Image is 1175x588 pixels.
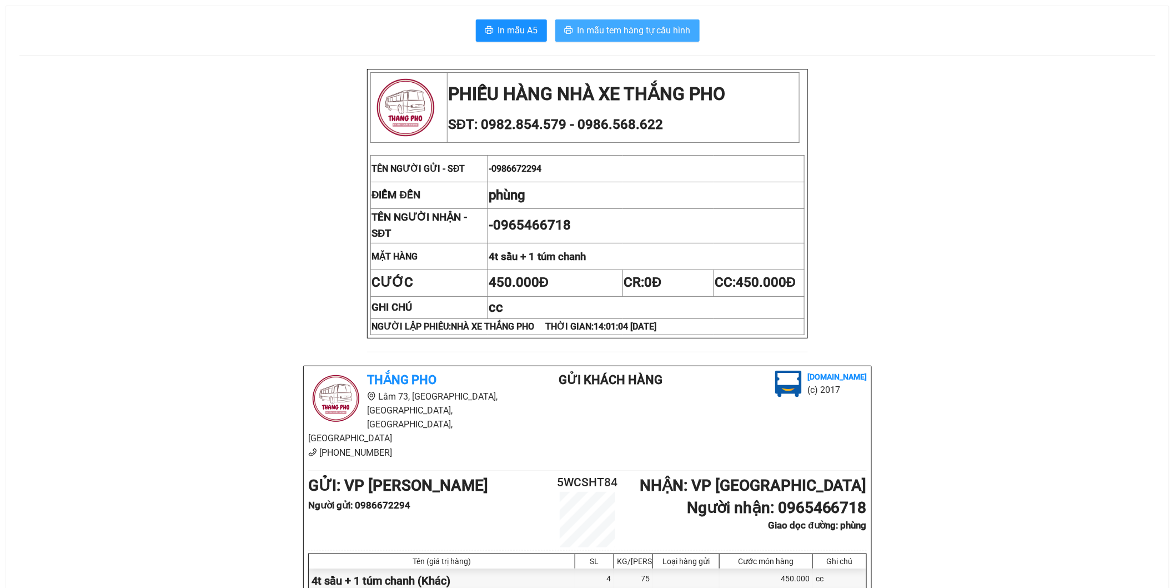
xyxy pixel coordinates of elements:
[578,557,611,566] div: SL
[769,520,867,531] b: Giao dọc đường: phùng
[489,187,525,203] span: phùng
[624,275,661,290] span: CR:
[308,500,410,511] b: Người gửi : 0986672294
[371,189,420,201] strong: ĐIỂM ĐẾN
[640,476,867,495] b: NHẬN : VP [GEOGRAPHIC_DATA]
[617,557,650,566] div: KG/[PERSON_NAME]
[578,23,691,37] span: In mẫu tem hàng tự cấu hình
[371,251,418,262] strong: MẶT HÀNG
[493,217,571,233] span: 0965466718
[367,392,376,401] span: environment
[489,163,541,174] span: -
[736,275,796,290] span: 450.000Đ
[312,557,572,566] div: Tên (giá trị hàng)
[656,557,716,566] div: Loại hàng gửi
[564,26,573,36] span: printer
[371,301,412,313] strong: GHI CHÚ
[451,321,656,332] span: NHÀ XE THẮNG PHO THỜI GIAN:
[491,163,541,174] span: 0986672294
[559,373,663,387] b: Gửi khách hàng
[555,19,700,42] button: printerIn mẫu tem hàng tự cấu hình
[715,275,796,290] span: CC:
[807,372,867,381] b: [DOMAIN_NAME]
[476,19,547,42] button: printerIn mẫu A5
[687,499,867,517] b: Người nhận : 0965466718
[371,275,413,290] strong: CƯỚC
[308,446,515,460] li: [PHONE_NUMBER]
[367,373,436,387] b: Thắng Pho
[807,383,867,397] li: (c) 2017
[371,321,656,332] strong: NGƯỜI LẬP PHIẾU:
[308,371,364,426] img: logo.jpg
[594,321,656,332] span: 14:01:04 [DATE]
[775,371,802,397] img: logo.jpg
[308,476,488,495] b: GỬI : VP [PERSON_NAME]
[371,163,465,174] span: TÊN NGƯỜI GỬI - SĐT
[448,83,725,104] strong: PHIẾU HÀNG NHÀ XE THẮNG PHO
[371,73,440,142] img: logo
[722,557,810,566] div: Cước món hàng
[644,275,661,290] span: 0Đ
[448,117,663,132] span: SĐT: 0982.854.579 - 0986.568.622
[308,448,317,457] span: phone
[541,474,634,492] h2: 5WCSHT84
[489,251,586,263] span: 4t sầu + 1 túm chanh
[816,557,863,566] div: Ghi chú
[308,390,515,446] li: Lâm 73, [GEOGRAPHIC_DATA], [GEOGRAPHIC_DATA], [GEOGRAPHIC_DATA], [GEOGRAPHIC_DATA]
[489,217,571,233] span: -
[485,26,494,36] span: printer
[489,300,503,315] span: cc
[371,211,467,240] strong: TÊN NGƯỜI NHẬN - SĐT
[489,275,549,290] span: 450.000Đ
[498,23,538,37] span: In mẫu A5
